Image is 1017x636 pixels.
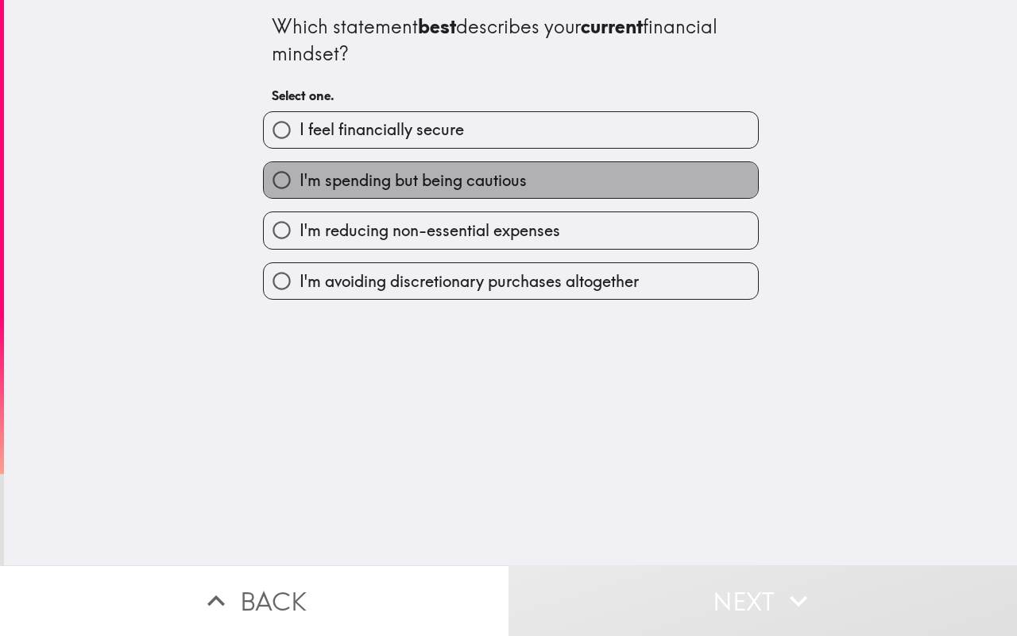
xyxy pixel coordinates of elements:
[264,162,758,198] button: I'm spending but being cautious
[272,87,750,104] h6: Select one.
[264,263,758,299] button: I'm avoiding discretionary purchases altogether
[581,14,643,38] b: current
[264,112,758,148] button: I feel financially secure
[264,212,758,248] button: I'm reducing non-essential expenses
[300,118,464,141] span: I feel financially secure
[272,14,750,67] div: Which statement describes your financial mindset?
[300,219,560,242] span: I'm reducing non-essential expenses
[418,14,456,38] b: best
[508,565,1017,636] button: Next
[300,169,527,192] span: I'm spending but being cautious
[300,270,639,293] span: I'm avoiding discretionary purchases altogether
